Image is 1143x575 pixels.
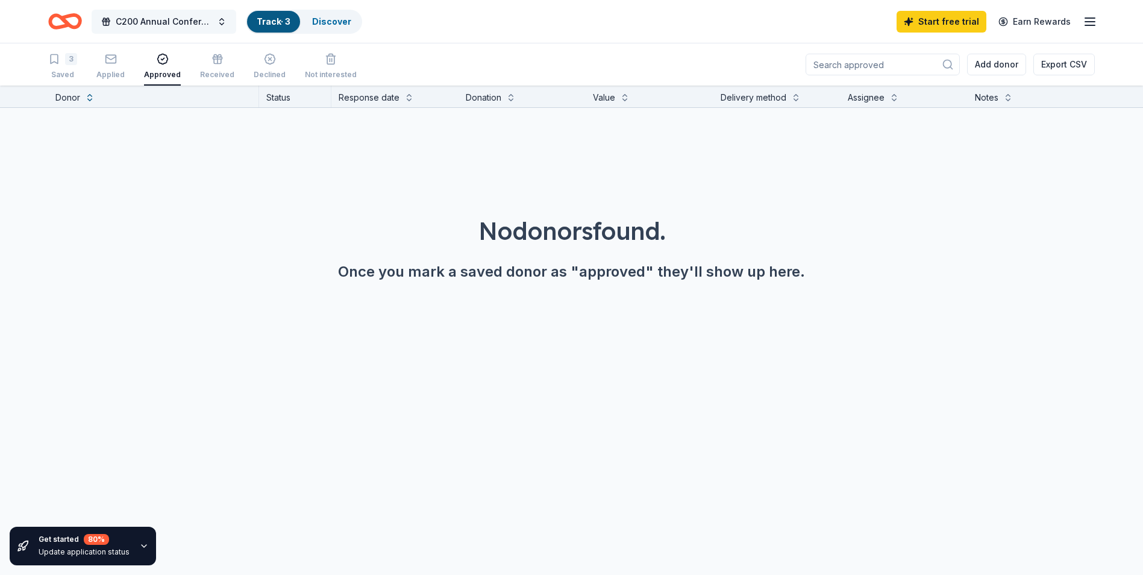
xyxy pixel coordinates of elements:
[48,7,82,36] a: Home
[29,214,1114,248] div: No donors found.
[65,53,77,65] div: 3
[144,70,181,80] div: Approved
[84,534,109,545] div: 80 %
[39,534,130,545] div: Get started
[144,48,181,86] button: Approved
[254,70,286,80] div: Declined
[96,70,125,80] div: Applied
[806,54,960,75] input: Search approved
[897,11,986,33] a: Start free trial
[200,70,234,80] div: Received
[246,10,362,34] button: Track· 3Discover
[721,90,786,105] div: Delivery method
[305,70,357,80] div: Not interested
[48,70,77,80] div: Saved
[259,86,331,107] div: Status
[967,54,1026,75] button: Add donor
[991,11,1078,33] a: Earn Rewards
[312,16,351,27] a: Discover
[593,90,615,105] div: Value
[975,90,998,105] div: Notes
[39,547,130,557] div: Update application status
[92,10,236,34] button: C200 Annual Conference Auction
[48,48,77,86] button: 3Saved
[116,14,212,29] span: C200 Annual Conference Auction
[29,262,1114,281] div: Once you mark a saved donor as "approved" they'll show up here.
[55,90,80,105] div: Donor
[257,16,290,27] a: Track· 3
[254,48,286,86] button: Declined
[466,90,501,105] div: Donation
[96,48,125,86] button: Applied
[339,90,399,105] div: Response date
[305,48,357,86] button: Not interested
[848,90,885,105] div: Assignee
[1033,54,1095,75] button: Export CSV
[200,48,234,86] button: Received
